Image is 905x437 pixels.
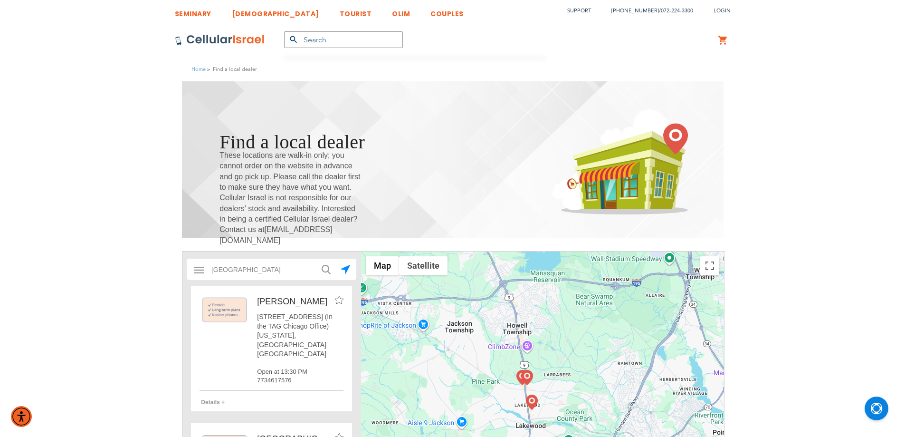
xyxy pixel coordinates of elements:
button: Toggle fullscreen view [700,256,719,275]
input: Search [284,31,403,48]
img: favorites_store_disabled.png [335,296,343,304]
a: 072-224-3300 [661,7,693,14]
span: [STREET_ADDRESS] (In the TAG Chicago Office) [US_STATE], [GEOGRAPHIC_DATA] [GEOGRAPHIC_DATA] [257,312,343,359]
button: Show satellite imagery [399,256,448,275]
span: These locations are walk-in only; you cannot order on the website in advance and go pick up. Plea... [219,150,362,246]
a: COUPLES [430,2,464,20]
h1: Find a local dealer [219,128,365,155]
strong: Find a local dealer [213,65,257,74]
input: Enter a location [206,260,338,279]
a: Home [191,66,206,73]
a: [PHONE_NUMBER] [611,7,659,14]
span: 7734617576 [257,376,343,385]
div: Accessibility Menu [11,406,32,427]
span: Login [714,7,731,14]
a: Support [567,7,591,14]
img: https://call.cellularisrael.com/media/mageplaza/store_locator/s/i/sim_shalom-chicago-_rentals-lt-... [200,296,250,325]
li: / [602,4,693,18]
span: [PERSON_NAME] [257,297,327,306]
img: Cellular Israel Logo [175,34,265,46]
button: Show street map [366,256,399,275]
span: Open at 13:30 PM [257,368,343,376]
a: SEMINARY [175,2,211,20]
a: [DEMOGRAPHIC_DATA] [232,2,319,20]
a: OLIM [392,2,410,20]
span: Details + [201,399,225,406]
a: TOURIST [340,2,372,20]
